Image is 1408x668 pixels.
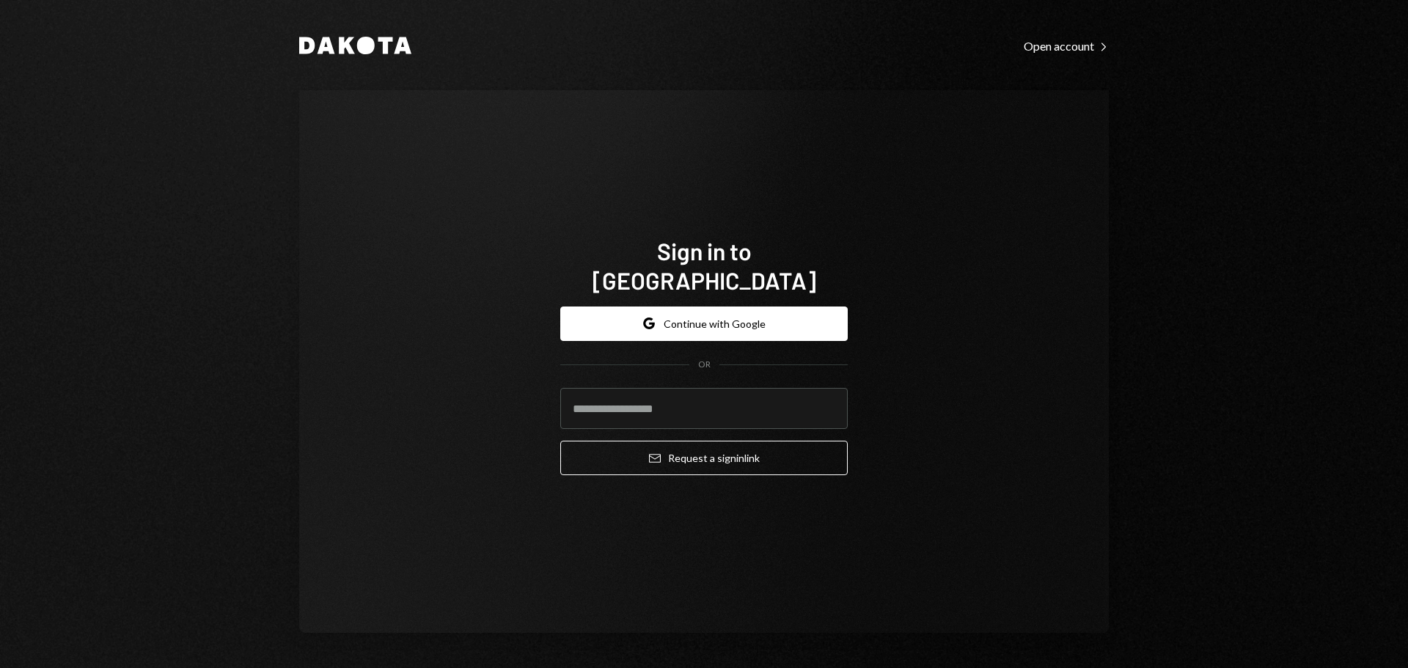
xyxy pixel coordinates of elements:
[560,236,848,295] h1: Sign in to [GEOGRAPHIC_DATA]
[1024,37,1109,54] a: Open account
[698,359,711,371] div: OR
[560,441,848,475] button: Request a signinlink
[1024,39,1109,54] div: Open account
[560,307,848,341] button: Continue with Google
